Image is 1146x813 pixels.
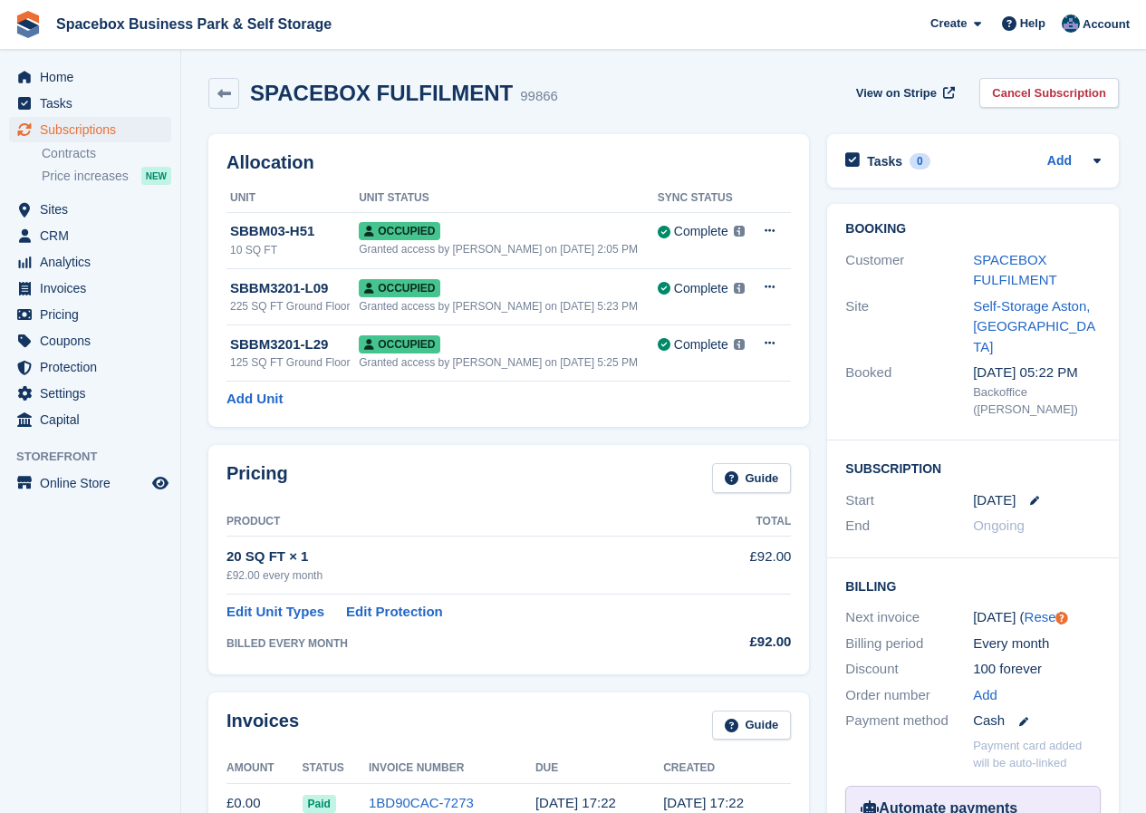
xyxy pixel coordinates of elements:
[9,197,171,222] a: menu
[973,490,1016,511] time: 2025-08-03 23:00:00 UTC
[40,197,149,222] span: Sites
[9,407,171,432] a: menu
[40,354,149,380] span: Protection
[359,335,440,353] span: Occupied
[845,250,973,291] div: Customer
[359,298,658,315] div: Granted access by [PERSON_NAME] on [DATE] 5:23 PM
[40,276,149,301] span: Invoices
[359,222,440,240] span: Occupied
[663,754,791,783] th: Created
[845,634,973,654] div: Billing period
[303,754,369,783] th: Status
[845,222,1101,237] h2: Booking
[226,184,359,213] th: Unit
[535,795,616,810] time: 2025-08-05 16:22:44 UTC
[973,685,997,706] a: Add
[14,11,42,38] img: stora-icon-8386f47178a22dfd0bd8f6a31ec36ba5ce8667c1dd55bd0f319d3a0aa187defe.svg
[674,222,728,241] div: Complete
[663,795,744,810] time: 2025-08-04 16:22:45 UTC
[369,754,535,783] th: Invoice Number
[930,15,967,33] span: Create
[250,81,513,105] h2: SPACEBOX FULFILMENT
[9,381,171,406] a: menu
[973,659,1101,680] div: 100 forever
[9,328,171,353] a: menu
[520,86,558,107] div: 99866
[40,470,149,496] span: Online Store
[973,298,1095,354] a: Self-Storage Aston, [GEOGRAPHIC_DATA]
[230,242,359,258] div: 10 SQ FT
[845,576,1101,595] h2: Billing
[346,602,443,623] a: Edit Protection
[845,607,973,628] div: Next invoice
[845,296,973,358] div: Site
[9,354,171,380] a: menu
[979,78,1119,108] a: Cancel Subscription
[658,184,751,213] th: Sync Status
[712,463,792,493] a: Guide
[712,711,792,740] a: Guide
[845,711,973,731] div: Payment method
[9,470,171,496] a: menu
[674,279,728,298] div: Complete
[230,221,359,242] div: SBBM03-H51
[230,334,359,355] div: SBBM3201-L29
[230,354,359,371] div: 125 SQ FT Ground Floor
[9,117,171,142] a: menu
[535,754,663,783] th: Due
[149,472,171,494] a: Preview store
[16,448,180,466] span: Storefront
[1020,15,1045,33] span: Help
[973,737,1101,772] p: Payment card added will be auto-linked
[226,754,303,783] th: Amount
[40,91,149,116] span: Tasks
[369,795,474,810] a: 1BD90CAC-7273
[734,283,745,294] img: icon-info-grey-7440780725fd019a000dd9b08b2336e03edf1995a4989e88bcd33f0948082b44.svg
[849,78,958,108] a: View on Stripe
[226,152,791,173] h2: Allocation
[1047,151,1072,172] a: Add
[973,363,1101,383] div: [DATE] 05:22 PM
[973,634,1101,654] div: Every month
[40,407,149,432] span: Capital
[1083,15,1130,34] span: Account
[40,381,149,406] span: Settings
[42,145,171,162] a: Contracts
[1025,609,1060,624] a: Reset
[700,508,792,537] th: Total
[734,339,745,350] img: icon-info-grey-7440780725fd019a000dd9b08b2336e03edf1995a4989e88bcd33f0948082b44.svg
[845,490,973,511] div: Start
[359,241,658,257] div: Granted access by [PERSON_NAME] on [DATE] 2:05 PM
[40,117,149,142] span: Subscriptions
[42,166,171,186] a: Price increases NEW
[226,635,700,652] div: BILLED EVERY MONTH
[40,64,149,90] span: Home
[9,223,171,248] a: menu
[674,335,728,354] div: Complete
[1054,610,1070,626] div: Tooltip anchor
[734,226,745,237] img: icon-info-grey-7440780725fd019a000dd9b08b2336e03edf1995a4989e88bcd33f0948082b44.svg
[1062,15,1080,33] img: Daud
[226,463,288,493] h2: Pricing
[973,711,1101,731] div: Cash
[303,795,336,813] span: Paid
[49,9,339,39] a: Spacebox Business Park & Self Storage
[973,518,1025,533] span: Ongoing
[9,302,171,327] a: menu
[141,167,171,185] div: NEW
[856,84,937,102] span: View on Stripe
[230,298,359,315] div: 225 SQ FT Ground Floor
[359,184,658,213] th: Unit Status
[40,223,149,248] span: CRM
[230,278,359,299] div: SBBM3201-L09
[845,459,1101,477] h2: Subscription
[42,168,129,185] span: Price increases
[226,547,700,567] div: 20 SQ FT × 1
[700,537,792,594] td: £92.00
[973,383,1101,419] div: Backoffice ([PERSON_NAME])
[226,389,283,410] a: Add Unit
[40,249,149,275] span: Analytics
[40,328,149,353] span: Coupons
[226,602,324,623] a: Edit Unit Types
[9,276,171,301] a: menu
